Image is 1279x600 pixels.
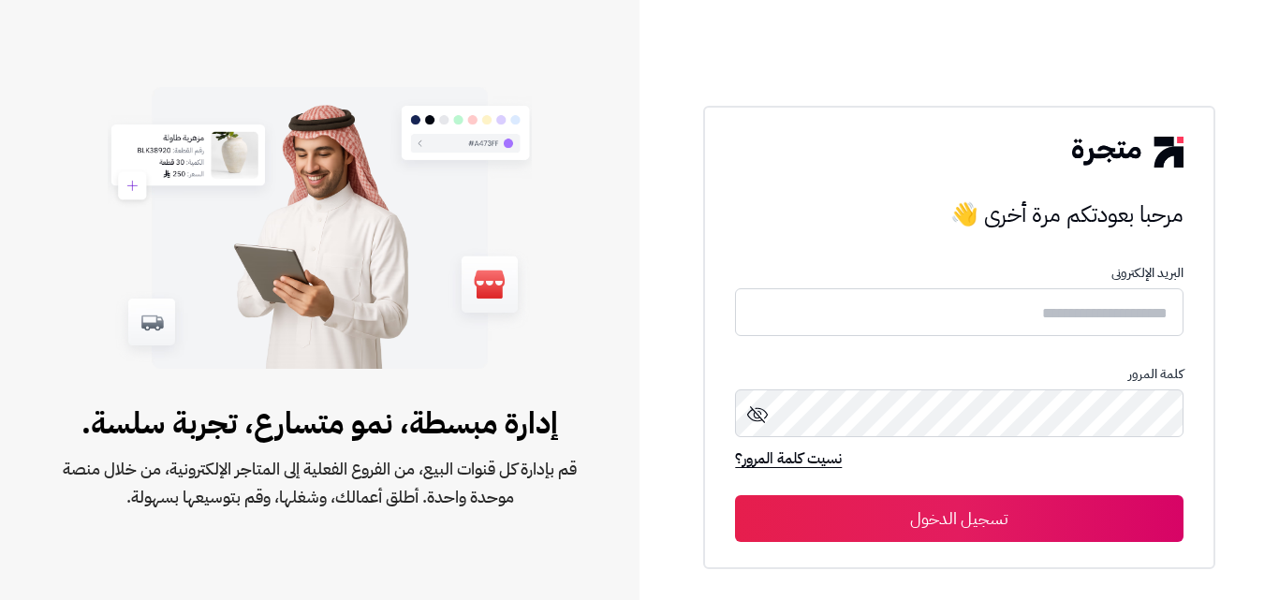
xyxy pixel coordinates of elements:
[735,367,1183,382] p: كلمة المرور
[735,447,842,474] a: نسيت كلمة المرور؟
[735,266,1183,281] p: البريد الإلكترونى
[735,495,1183,542] button: تسجيل الدخول
[735,196,1183,233] h3: مرحبا بعودتكم مرة أخرى 👋
[60,455,580,511] span: قم بإدارة كل قنوات البيع، من الفروع الفعلية إلى المتاجر الإلكترونية، من خلال منصة موحدة واحدة. أط...
[60,401,580,446] span: إدارة مبسطة، نمو متسارع، تجربة سلسة.
[1072,137,1183,167] img: logo-2.png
